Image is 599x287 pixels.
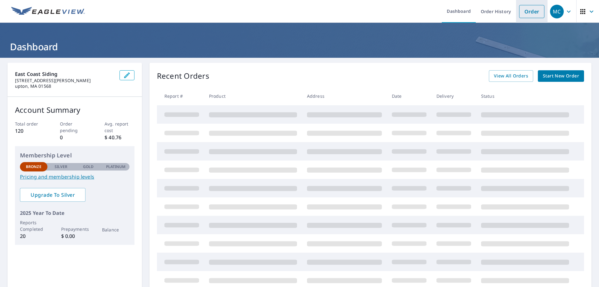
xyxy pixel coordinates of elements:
th: Date [387,87,431,105]
p: Balance [102,226,129,233]
p: Account Summary [15,104,134,116]
p: Total order [15,121,45,127]
p: Platinum [106,164,126,170]
a: View All Orders [489,70,533,82]
p: 20 [20,232,47,240]
p: Avg. report cost [105,121,134,134]
a: Start New Order [538,70,584,82]
p: 120 [15,127,45,135]
span: Start New Order [543,72,579,80]
th: Report # [157,87,204,105]
p: east coast siding [15,70,114,78]
p: Prepayments [61,226,89,232]
p: $ 40.76 [105,134,134,141]
img: EV Logo [11,7,85,16]
p: Reports Completed [20,219,47,232]
p: Recent Orders [157,70,209,82]
h1: Dashboard [7,40,592,53]
div: MC [550,5,564,18]
p: Gold [83,164,94,170]
th: Product [204,87,302,105]
p: 2025 Year To Date [20,209,129,217]
th: Address [302,87,387,105]
p: upton, MA 01568 [15,83,114,89]
a: Upgrade To Silver [20,188,85,202]
a: Order [519,5,544,18]
span: Upgrade To Silver [25,191,80,198]
p: [STREET_ADDRESS][PERSON_NAME] [15,78,114,83]
p: Membership Level [20,151,129,160]
p: 0 [60,134,90,141]
a: Pricing and membership levels [20,173,129,181]
th: Status [476,87,574,105]
p: Order pending [60,121,90,134]
th: Delivery [431,87,476,105]
p: Bronze [26,164,41,170]
p: Silver [55,164,68,170]
p: $ 0.00 [61,232,89,240]
span: View All Orders [494,72,528,80]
